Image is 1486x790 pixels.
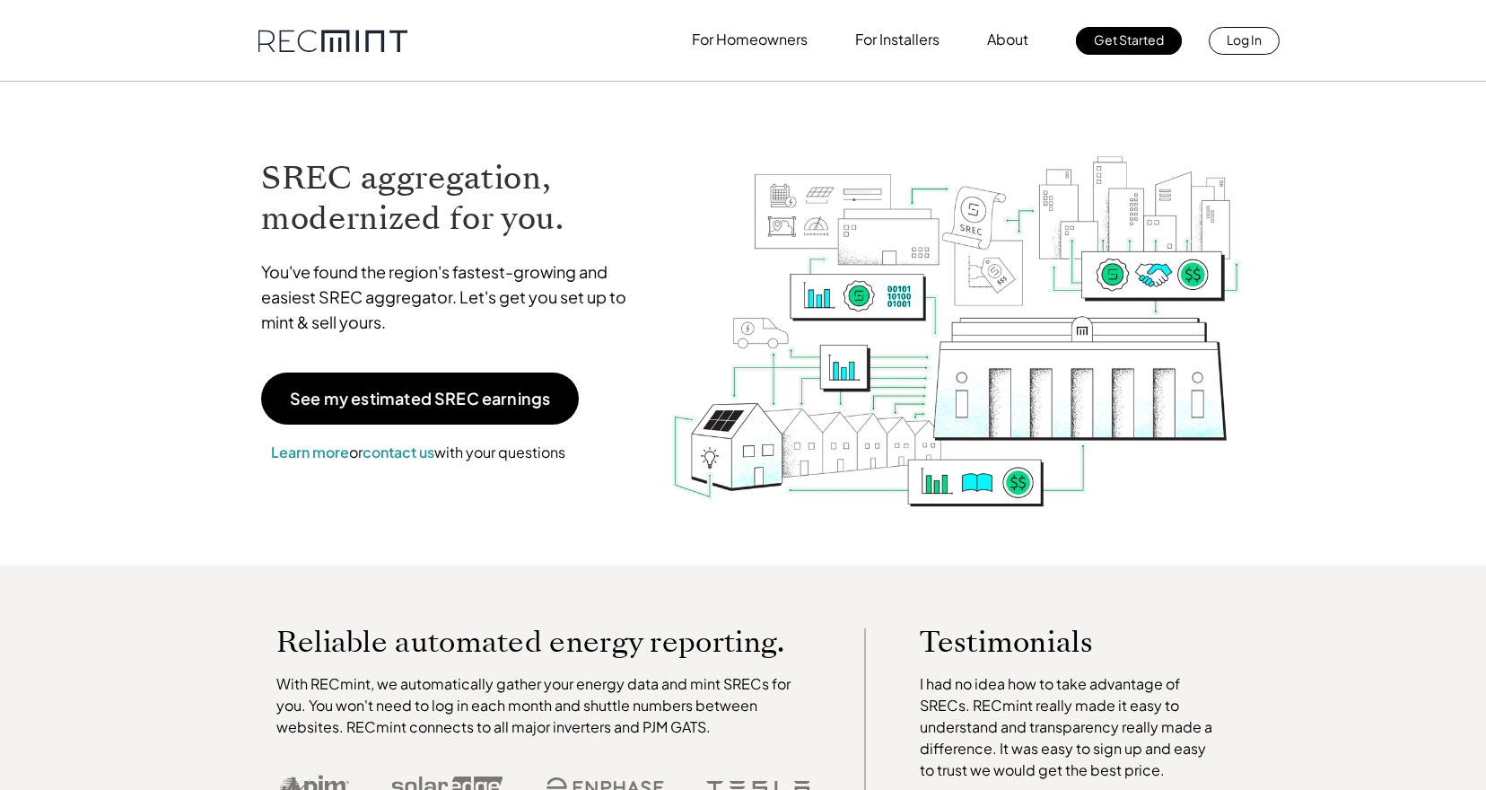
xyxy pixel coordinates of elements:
[920,628,1187,655] p: Testimonials
[1227,27,1262,52] p: Log In
[920,673,1221,781] p: I had no idea how to take advantage of SRECs. RECmint really made it easy to understand and trans...
[1209,27,1280,55] a: Log In
[276,673,811,738] p: With RECmint, we automatically gather your energy data and mint SRECs for you. You won't need to ...
[261,373,579,425] a: See my estimated SREC earnings
[261,441,575,464] p: or with your questions
[261,158,643,239] h1: SREC aggregation, modernized for you.
[670,109,1243,512] img: RECmint value cycle
[855,27,940,52] p: For Installers
[1076,27,1182,55] a: Get Started
[276,628,811,655] p: Reliable automated energy reporting.
[290,391,550,407] p: See my estimated SREC earnings
[363,443,434,461] a: contact us
[261,259,643,335] p: You've found the region's fastest-growing and easiest SREC aggregator. Let's get you set up to mi...
[987,27,1028,52] p: About
[271,443,349,461] a: Learn more
[692,27,808,52] p: For Homeowners
[1094,27,1164,52] p: Get Started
